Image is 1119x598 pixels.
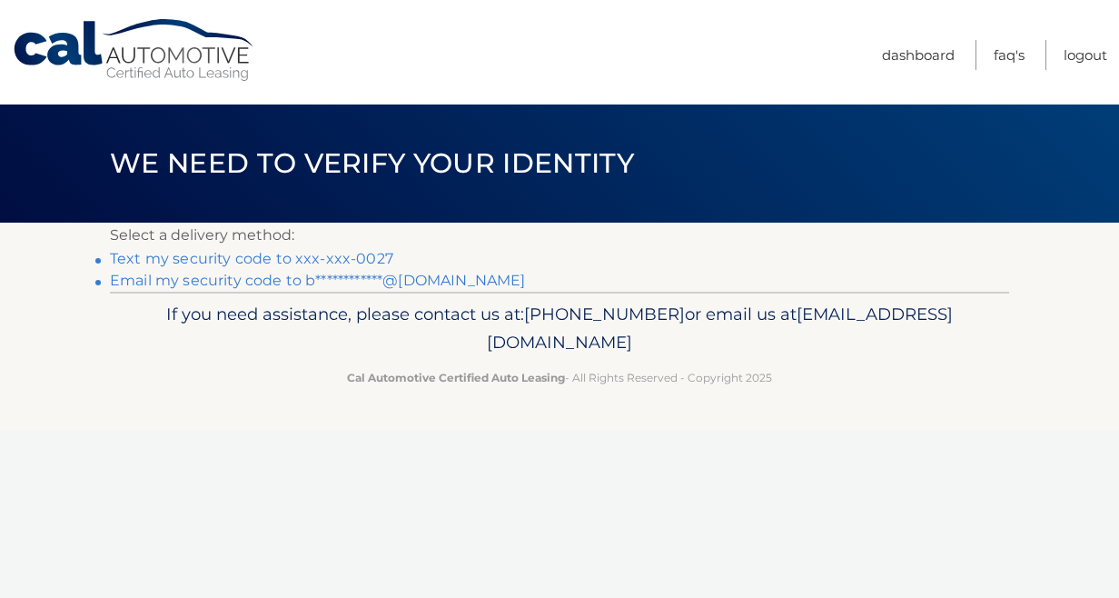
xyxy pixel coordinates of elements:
[110,146,634,180] span: We need to verify your identity
[122,368,997,387] p: - All Rights Reserved - Copyright 2025
[1064,40,1107,70] a: Logout
[994,40,1025,70] a: FAQ's
[122,300,997,358] p: If you need assistance, please contact us at: or email us at
[347,371,565,384] strong: Cal Automotive Certified Auto Leasing
[12,18,257,83] a: Cal Automotive
[882,40,955,70] a: Dashboard
[110,223,1009,248] p: Select a delivery method:
[110,250,393,267] a: Text my security code to xxx-xxx-0027
[524,304,685,324] span: [PHONE_NUMBER]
